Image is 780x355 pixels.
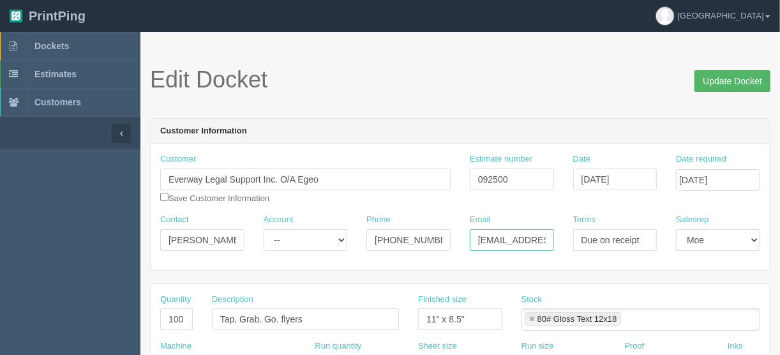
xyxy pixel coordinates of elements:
[573,214,596,226] label: Terms
[151,119,770,144] header: Customer Information
[521,340,554,352] label: Run size
[656,7,674,25] img: avatar_default-7531ab5dedf162e01f1e0bb0964e6a185e93c5c22dfe317fb01d7f8cd2b1632c.jpg
[160,214,189,226] label: Contact
[315,340,362,352] label: Run quantity
[160,153,451,204] div: Save Customer Information
[34,97,81,107] span: Customers
[150,67,770,93] h1: Edit Docket
[160,169,451,190] input: Enter customer name
[418,340,457,352] label: Sheet size
[34,41,69,51] span: Dockets
[366,214,391,226] label: Phone
[34,69,77,79] span: Estimates
[521,294,543,306] label: Stock
[676,214,709,226] label: Salesrep
[470,214,491,226] label: Email
[676,153,726,165] label: Date required
[470,153,532,165] label: Estimate number
[537,315,617,323] div: 80# Gloss Text 12x18
[160,294,191,306] label: Quantity
[624,340,644,352] label: Proof
[160,340,191,352] label: Machine
[728,340,743,352] label: Inks
[160,153,196,165] label: Customer
[573,153,590,165] label: Date
[694,70,770,92] input: Update Docket
[264,214,294,226] label: Account
[418,294,467,306] label: Finished size
[10,10,22,22] img: logo-3e63b451c926e2ac314895c53de4908e5d424f24456219fb08d385ab2e579770.png
[212,294,253,306] label: Description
